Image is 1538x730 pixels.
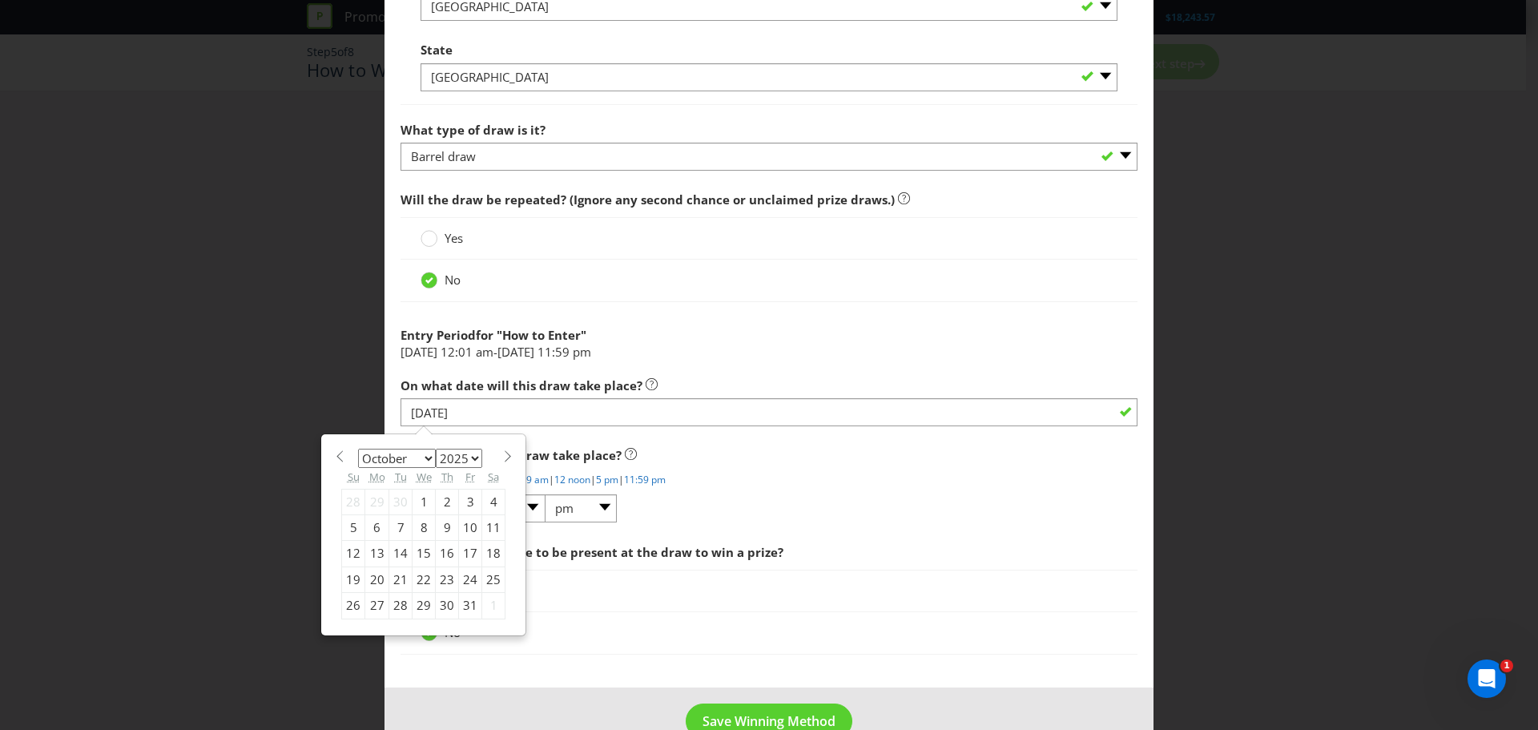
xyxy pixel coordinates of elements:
[441,470,453,484] abbr: Thursday
[413,593,436,619] div: 29
[482,593,505,619] div: 1
[436,593,459,619] div: 30
[389,593,413,619] div: 28
[482,567,505,592] div: 25
[497,344,534,360] span: [DATE]
[369,470,385,484] abbr: Monday
[417,470,432,484] abbr: Wednesday
[445,272,461,288] span: No
[436,489,459,514] div: 2
[401,192,895,208] span: Will the draw be repeated? (Ignore any second chance or unclaimed prize draws.)
[421,42,453,58] span: State
[459,567,482,592] div: 24
[482,489,505,514] div: 4
[441,344,493,360] span: 12:01 am
[365,541,389,567] div: 13
[401,398,1137,426] input: DD/MM/YYYY
[365,489,389,514] div: 29
[537,344,591,360] span: 11:59 pm
[581,327,586,343] span: "
[476,327,502,343] span: for "
[401,327,476,343] span: Entry Period
[401,544,783,560] span: Does the winner have to be present at the draw to win a prize?
[413,567,436,592] div: 22
[342,489,365,514] div: 28
[493,344,497,360] span: -
[348,470,360,484] abbr: Sunday
[436,567,459,592] div: 23
[596,473,618,486] a: 5 pm
[436,515,459,541] div: 9
[459,541,482,567] div: 17
[502,327,581,343] span: How to Enter
[389,489,413,514] div: 30
[389,567,413,592] div: 21
[445,230,463,246] span: Yes
[365,515,389,541] div: 6
[413,541,436,567] div: 15
[401,122,546,138] span: What type of draw is it?
[459,489,482,514] div: 3
[465,470,475,484] abbr: Friday
[413,515,436,541] div: 8
[342,515,365,541] div: 5
[342,541,365,567] div: 12
[482,515,505,541] div: 11
[342,567,365,592] div: 19
[624,473,666,486] a: 11:59 pm
[618,473,624,486] span: |
[395,470,407,484] abbr: Tuesday
[389,515,413,541] div: 7
[549,473,554,486] span: |
[365,567,389,592] div: 20
[413,489,436,514] div: 1
[365,593,389,619] div: 27
[389,541,413,567] div: 14
[554,473,590,486] a: 12 noon
[342,593,365,619] div: 26
[401,377,642,393] span: On what date will this draw take place?
[401,344,437,360] span: [DATE]
[590,473,596,486] span: |
[459,515,482,541] div: 10
[1468,659,1506,698] iframe: Intercom live chat
[436,541,459,567] div: 16
[459,593,482,619] div: 31
[482,541,505,567] div: 18
[526,473,549,486] a: 9 am
[488,470,499,484] abbr: Saturday
[703,712,835,730] span: Save Winning Method
[1500,659,1513,672] span: 1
